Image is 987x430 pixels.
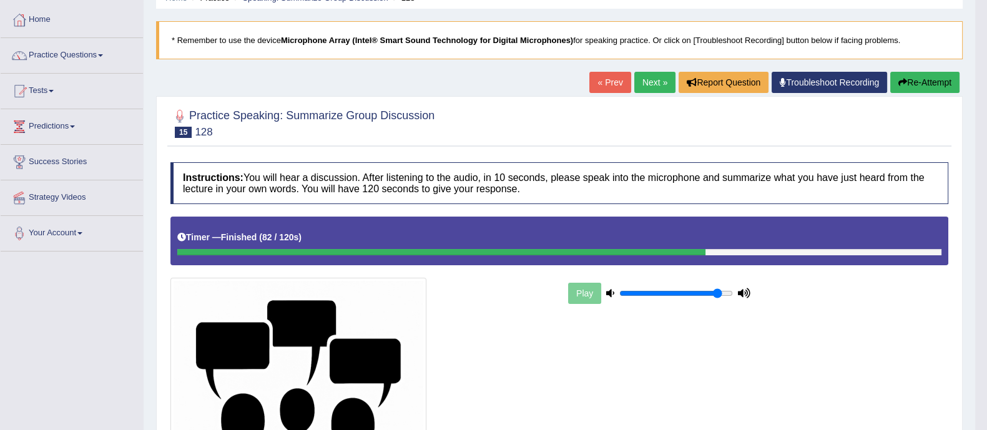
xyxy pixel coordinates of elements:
b: ( [259,232,262,242]
b: Microphone Array (Intel® Smart Sound Technology for Digital Microphones) [281,36,573,45]
button: Re-Attempt [890,72,960,93]
h5: Timer — [177,233,302,242]
a: Practice Questions [1,38,143,69]
h2: Practice Speaking: Summarize Group Discussion [170,107,435,138]
a: Strategy Videos [1,180,143,212]
b: 82 / 120s [262,232,298,242]
a: Next » [634,72,675,93]
b: Instructions: [183,172,243,183]
a: Troubleshoot Recording [772,72,887,93]
a: Your Account [1,216,143,247]
a: Home [1,2,143,34]
a: Tests [1,74,143,105]
a: Success Stories [1,145,143,176]
blockquote: * Remember to use the device for speaking practice. Or click on [Troubleshoot Recording] button b... [156,21,963,59]
a: « Prev [589,72,631,93]
button: Report Question [679,72,768,93]
b: ) [298,232,302,242]
h4: You will hear a discussion. After listening to the audio, in 10 seconds, please speak into the mi... [170,162,948,204]
b: Finished [221,232,257,242]
small: 128 [195,126,212,138]
a: Predictions [1,109,143,140]
span: 15 [175,127,192,138]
